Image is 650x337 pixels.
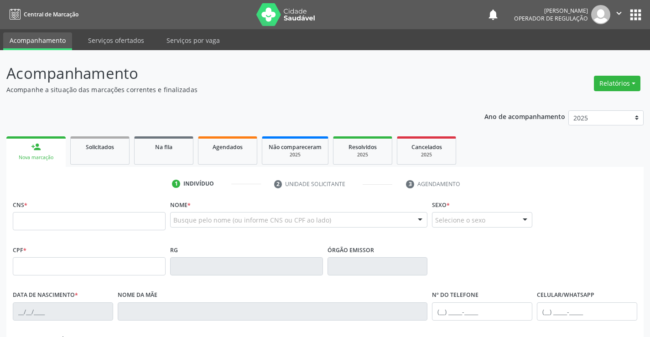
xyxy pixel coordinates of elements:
label: CNS [13,198,27,212]
label: Data de nascimento [13,288,78,302]
input: (__) _____-_____ [537,302,637,321]
span: Busque pelo nome (ou informe CNS ou CPF ao lado) [173,215,331,225]
span: Resolvidos [348,143,377,151]
label: Órgão emissor [328,243,374,257]
span: Operador de regulação [514,15,588,22]
i:  [614,8,624,18]
div: 2025 [340,151,385,158]
div: person_add [31,142,41,152]
p: Ano de acompanhamento [484,110,565,122]
button:  [610,5,628,24]
img: img [591,5,610,24]
label: CPF [13,243,26,257]
label: Nome [170,198,191,212]
div: Nova marcação [13,154,59,161]
label: Nº do Telefone [432,288,478,302]
span: Selecione o sexo [435,215,485,225]
a: Serviços ofertados [82,32,151,48]
span: Central de Marcação [24,10,78,18]
div: [PERSON_NAME] [514,7,588,15]
button: Relatórios [594,76,640,91]
input: __/__/____ [13,302,113,321]
a: Central de Marcação [6,7,78,22]
label: Sexo [432,198,450,212]
label: RG [170,243,178,257]
p: Acompanhamento [6,62,452,85]
button: notifications [487,8,499,21]
span: Agendados [213,143,243,151]
label: Nome da mãe [118,288,157,302]
label: Celular/WhatsApp [537,288,594,302]
p: Acompanhe a situação das marcações correntes e finalizadas [6,85,452,94]
span: Cancelados [411,143,442,151]
div: Indivíduo [183,180,214,188]
button: apps [628,7,644,23]
a: Acompanhamento [3,32,72,50]
span: Solicitados [86,143,114,151]
div: 1 [172,180,180,188]
div: 2025 [269,151,322,158]
input: (__) _____-_____ [432,302,532,321]
div: 2025 [404,151,449,158]
a: Serviços por vaga [160,32,226,48]
span: Não compareceram [269,143,322,151]
span: Na fila [155,143,172,151]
